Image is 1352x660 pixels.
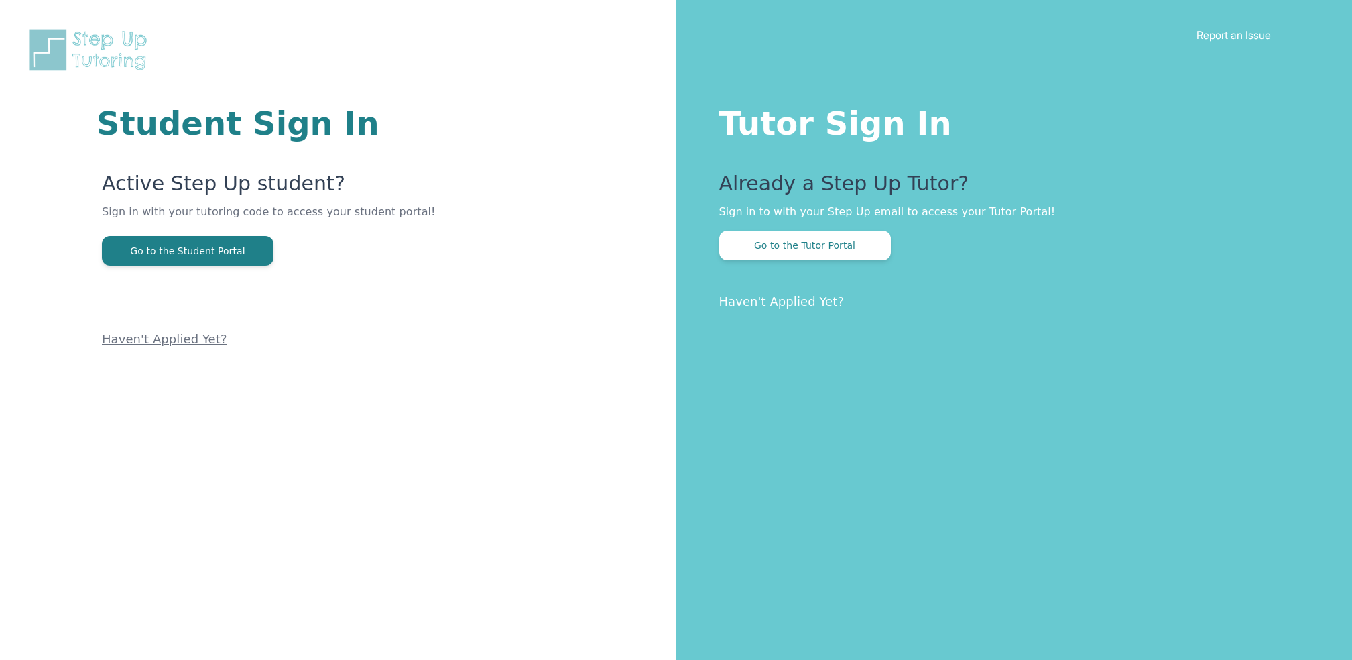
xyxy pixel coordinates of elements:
h1: Tutor Sign In [719,102,1299,140]
a: Haven't Applied Yet? [102,332,227,346]
p: Active Step Up student? [102,172,515,204]
p: Already a Step Up Tutor? [719,172,1299,204]
p: Sign in with your tutoring code to access your student portal! [102,204,515,236]
button: Go to the Student Portal [102,236,273,266]
a: Haven't Applied Yet? [719,294,845,309]
a: Report an Issue [1196,28,1271,42]
a: Go to the Tutor Portal [719,239,891,252]
p: Sign in to with your Step Up email to access your Tutor Portal! [719,204,1299,220]
h1: Student Sign In [97,107,515,140]
img: Step Up Tutoring horizontal logo [27,27,156,73]
button: Go to the Tutor Portal [719,231,891,260]
a: Go to the Student Portal [102,244,273,257]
